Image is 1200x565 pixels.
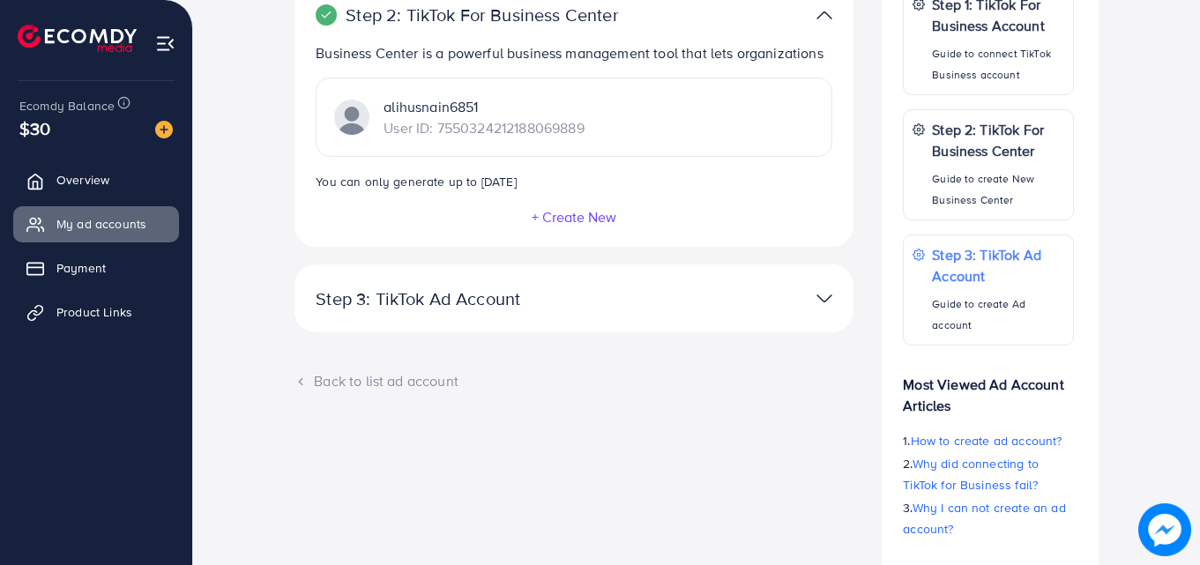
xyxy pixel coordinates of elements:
[294,371,853,391] div: Back to list ad account
[13,250,179,286] a: Payment
[19,115,50,141] span: $30
[334,100,369,135] img: TikTok partner
[903,360,1074,416] p: Most Viewed Ad Account Articles
[316,173,516,190] small: You can only generate up to [DATE]
[903,453,1074,495] p: 2.
[56,259,106,277] span: Payment
[13,206,179,242] a: My ad accounts
[155,33,175,54] img: menu
[316,288,651,309] p: Step 3: TikTok Ad Account
[932,119,1064,161] p: Step 2: TikTok For Business Center
[155,121,173,138] img: image
[903,430,1074,451] p: 1.
[911,432,1062,450] span: How to create ad account?
[932,244,1064,286] p: Step 3: TikTok Ad Account
[1138,503,1191,556] img: image
[932,43,1064,85] p: Guide to connect TikTok Business account
[56,303,132,321] span: Product Links
[56,171,109,189] span: Overview
[316,42,832,63] p: Business Center is a powerful business management tool that lets organizations
[903,499,1066,538] span: Why I can not create an ad account?
[816,286,832,311] img: TikTok partner
[903,497,1074,539] p: 3.
[13,294,179,330] a: Product Links
[316,4,651,26] p: Step 2: TikTok For Business Center
[384,117,584,138] p: User ID: 7550324212188069889
[19,97,115,115] span: Ecomdy Balance
[56,215,146,233] span: My ad accounts
[932,168,1064,211] p: Guide to create New Business Center
[932,294,1064,336] p: Guide to create Ad account
[13,162,179,197] a: Overview
[18,25,137,52] img: logo
[531,209,617,225] button: + Create New
[903,455,1039,494] span: Why did connecting to TikTok for Business fail?
[384,96,584,117] p: alihusnain6851
[816,3,832,28] img: TikTok partner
